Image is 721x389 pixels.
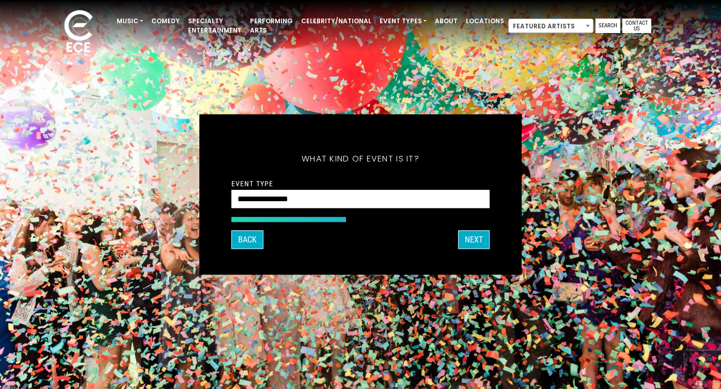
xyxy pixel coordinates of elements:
[431,12,462,30] a: About
[297,12,375,30] a: Celebrity/National
[231,140,490,177] h5: What kind of event is it?
[147,12,184,30] a: Comedy
[231,179,273,188] label: Event Type
[509,19,593,34] span: Featured Artists
[246,12,297,39] a: Performing Arts
[375,12,431,30] a: Event Types
[462,12,508,30] a: Locations
[508,19,593,33] span: Featured Artists
[53,7,104,57] img: ece_new_logo_whitev2-1.png
[622,19,651,33] a: Contact Us
[595,19,620,33] a: Search
[231,231,263,249] button: Back
[458,231,490,249] button: Next
[113,12,147,30] a: Music
[184,12,246,39] a: Specialty Entertainment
